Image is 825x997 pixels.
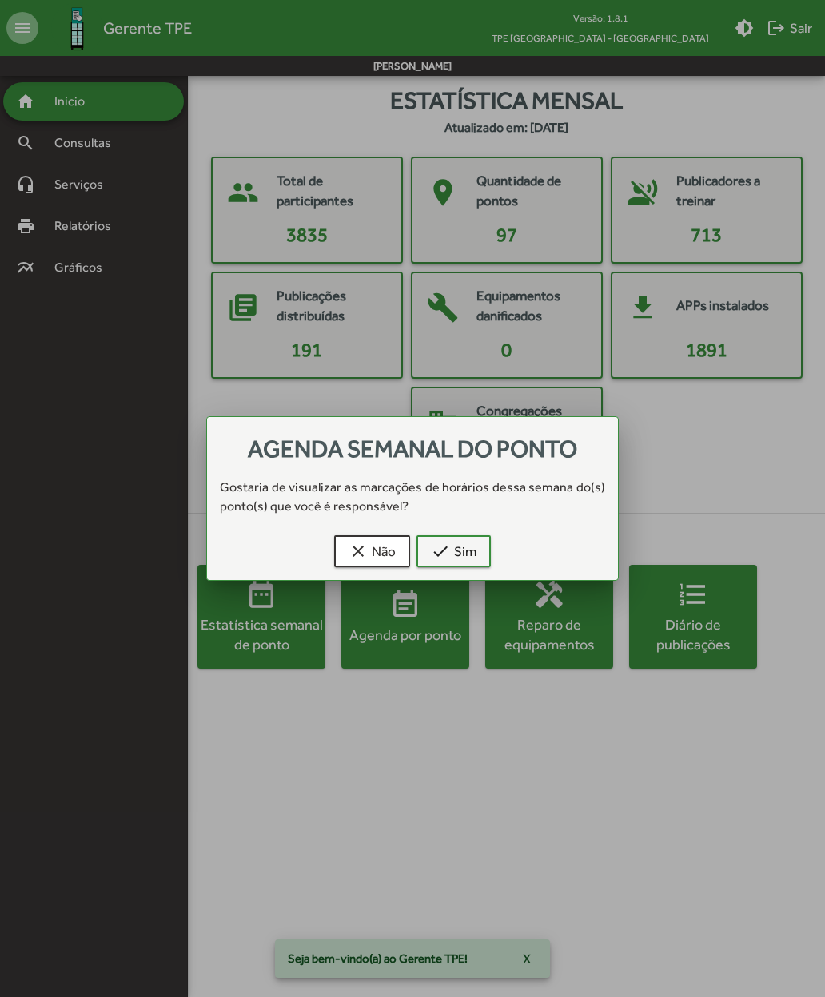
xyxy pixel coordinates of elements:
button: Sim [416,535,491,567]
span: Não [349,537,396,566]
mat-icon: check [431,542,450,561]
span: Agenda semanal do ponto [248,435,577,463]
mat-icon: clear [349,542,368,561]
span: Sim [431,537,476,566]
button: Não [334,535,410,567]
div: Gostaria de visualizar as marcações de horários dessa semana do(s) ponto(s) que você é responsável? [207,478,618,516]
